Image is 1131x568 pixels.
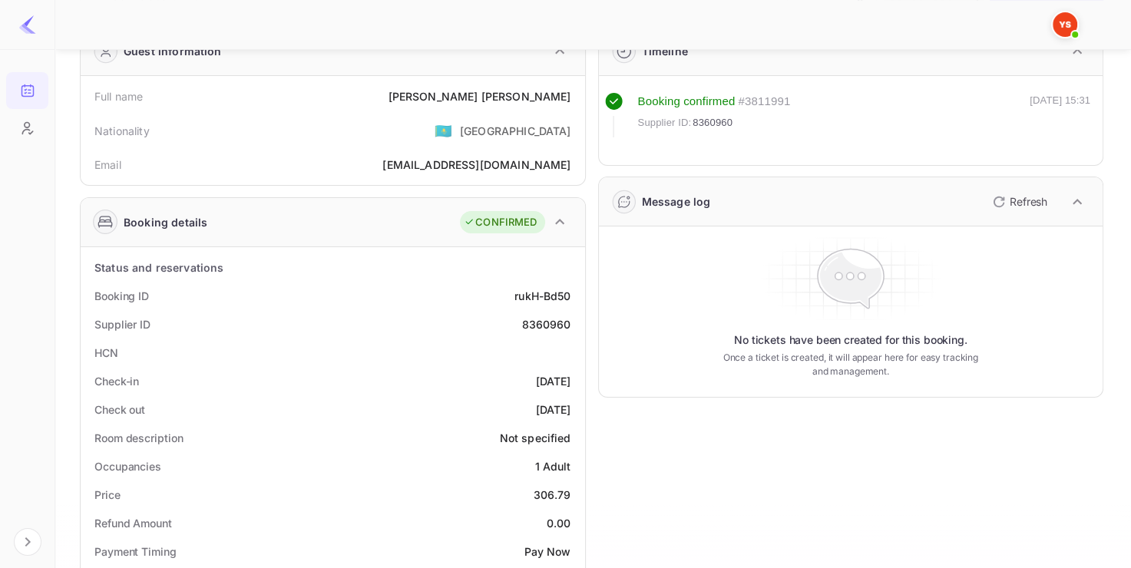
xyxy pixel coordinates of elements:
[14,528,41,556] button: Expand navigation
[94,288,149,304] div: Booking ID
[435,117,452,144] span: United States
[638,115,692,130] span: Supplier ID:
[1053,12,1077,37] img: Yandex Support
[94,123,150,139] div: Nationality
[94,458,161,474] div: Occupancies
[984,190,1053,214] button: Refresh
[388,88,570,104] div: [PERSON_NAME] [PERSON_NAME]
[524,543,570,560] div: Pay Now
[534,458,570,474] div: 1 Adult
[534,487,571,503] div: 306.79
[693,115,733,130] span: 8360960
[124,214,207,230] div: Booking details
[716,351,986,378] p: Once a ticket is created, it will appear here for easy tracking and management.
[460,123,571,139] div: [GEOGRAPHIC_DATA]
[500,430,571,446] div: Not specified
[94,373,139,389] div: Check-in
[6,72,48,107] a: Bookings
[1030,93,1090,137] div: [DATE] 15:31
[94,157,121,173] div: Email
[1010,193,1047,210] p: Refresh
[6,110,48,145] a: Customers
[547,515,571,531] div: 0.00
[514,288,570,304] div: rukH-Bd50
[18,15,37,34] img: LiteAPI
[94,88,143,104] div: Full name
[734,332,967,348] p: No tickets have been created for this booking.
[94,316,150,332] div: Supplier ID
[94,345,118,361] div: HCN
[94,515,172,531] div: Refund Amount
[638,93,736,111] div: Booking confirmed
[94,543,177,560] div: Payment Timing
[536,401,571,418] div: [DATE]
[738,93,790,111] div: # 3811991
[382,157,570,173] div: [EMAIL_ADDRESS][DOMAIN_NAME]
[642,193,711,210] div: Message log
[94,259,223,276] div: Status and reservations
[464,215,537,230] div: CONFIRMED
[536,373,571,389] div: [DATE]
[94,401,145,418] div: Check out
[521,316,570,332] div: 8360960
[124,43,222,59] div: Guest information
[94,430,183,446] div: Room description
[94,487,121,503] div: Price
[642,43,688,59] div: Timeline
